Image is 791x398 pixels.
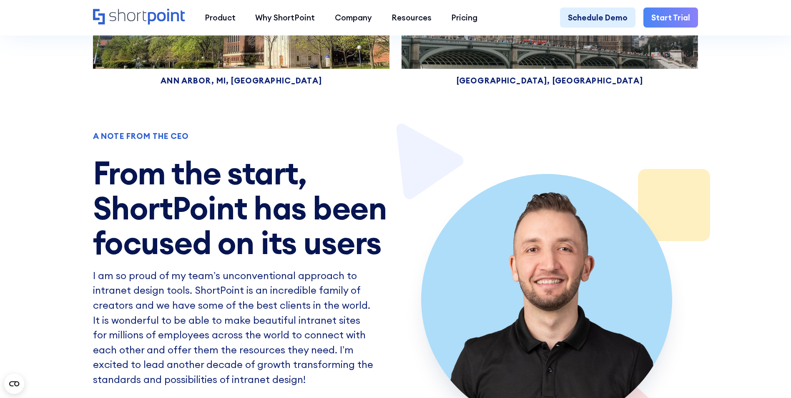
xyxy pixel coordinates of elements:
[325,8,382,27] a: Company
[93,268,375,387] p: I am so proud of my team’s unconventional approach to intranet design tools. ShortPoint is an inc...
[382,8,441,27] a: Resources
[93,132,396,140] div: A note from the CEO
[335,12,372,23] div: Company
[255,12,315,23] div: Why ShortPoint
[451,12,477,23] div: Pricing
[749,358,791,398] iframe: Chat Widget
[4,374,24,394] button: Open CMP widget
[93,156,396,260] h2: From the start, ShortPoint has been focused on its users
[246,8,325,27] a: Why ShortPoint
[195,8,245,27] a: Product
[93,9,185,26] a: Home
[93,77,389,85] div: Ann arbor, Mi, [GEOGRAPHIC_DATA]
[392,12,432,23] div: Resources
[643,8,698,27] a: Start Trial
[560,8,635,27] a: Schedule Demo
[402,77,698,85] div: [GEOGRAPHIC_DATA], [GEOGRAPHIC_DATA]
[205,12,236,23] div: Product
[442,8,487,27] a: Pricing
